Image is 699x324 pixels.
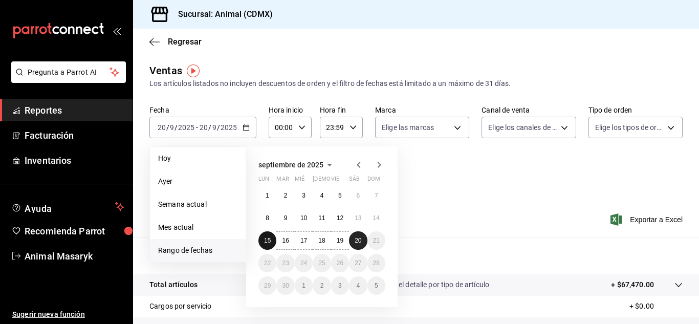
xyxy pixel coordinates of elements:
abbr: 2 de octubre de 2025 [320,282,324,289]
div: Ventas [149,63,182,78]
span: septiembre de 2025 [258,161,323,169]
abbr: 30 de septiembre de 2025 [282,282,289,289]
abbr: 13 de septiembre de 2025 [355,214,361,222]
button: 17 de septiembre de 2025 [295,231,313,250]
abbr: 29 de septiembre de 2025 [264,282,271,289]
button: 7 de septiembre de 2025 [367,186,385,205]
span: Ayuda [25,201,111,213]
abbr: 22 de septiembre de 2025 [264,260,271,267]
button: 27 de septiembre de 2025 [349,254,367,272]
span: / [208,123,211,132]
button: 1 de septiembre de 2025 [258,186,276,205]
abbr: 7 de septiembre de 2025 [375,192,378,199]
button: Regresar [149,37,202,47]
button: 16 de septiembre de 2025 [276,231,294,250]
span: Animal Masaryk [25,249,124,263]
button: 11 de septiembre de 2025 [313,209,331,227]
button: open_drawer_menu [113,27,121,35]
button: 22 de septiembre de 2025 [258,254,276,272]
button: 4 de septiembre de 2025 [313,186,331,205]
input: ---- [178,123,195,132]
img: Tooltip marker [187,64,200,77]
button: 20 de septiembre de 2025 [349,231,367,250]
abbr: 3 de octubre de 2025 [338,282,342,289]
p: + $0.00 [629,301,683,312]
button: 6 de septiembre de 2025 [349,186,367,205]
abbr: 16 de septiembre de 2025 [282,237,289,244]
abbr: 20 de septiembre de 2025 [355,237,361,244]
button: 5 de septiembre de 2025 [331,186,349,205]
abbr: 8 de septiembre de 2025 [266,214,269,222]
a: Pregunta a Parrot AI [7,74,126,85]
span: Exportar a Excel [613,213,683,226]
span: Elige los tipos de orden [595,122,664,133]
button: septiembre de 2025 [258,159,336,171]
button: 3 de octubre de 2025 [331,276,349,295]
button: 3 de septiembre de 2025 [295,186,313,205]
button: 18 de septiembre de 2025 [313,231,331,250]
button: 15 de septiembre de 2025 [258,231,276,250]
span: Facturación [25,128,124,142]
abbr: 19 de septiembre de 2025 [337,237,343,244]
abbr: 2 de septiembre de 2025 [284,192,288,199]
span: / [174,123,178,132]
abbr: martes [276,176,289,186]
button: 19 de septiembre de 2025 [331,231,349,250]
div: Los artículos listados no incluyen descuentos de orden y el filtro de fechas está limitado a un m... [149,78,683,89]
abbr: miércoles [295,176,304,186]
abbr: 10 de septiembre de 2025 [300,214,307,222]
abbr: 18 de septiembre de 2025 [318,237,325,244]
p: + $67,470.00 [611,279,654,290]
button: 5 de octubre de 2025 [367,276,385,295]
h3: Sucursal: Animal (CDMX) [170,8,273,20]
label: Fecha [149,106,256,114]
abbr: domingo [367,176,380,186]
button: 14 de septiembre de 2025 [367,209,385,227]
button: 12 de septiembre de 2025 [331,209,349,227]
span: Ayer [158,176,237,187]
abbr: viernes [331,176,339,186]
button: 9 de septiembre de 2025 [276,209,294,227]
label: Hora inicio [269,106,312,114]
abbr: 26 de septiembre de 2025 [337,260,343,267]
p: Total artículos [149,279,198,290]
span: Inventarios [25,154,124,167]
button: 2 de septiembre de 2025 [276,186,294,205]
abbr: 15 de septiembre de 2025 [264,237,271,244]
p: Cargos por servicio [149,301,212,312]
button: 21 de septiembre de 2025 [367,231,385,250]
button: 13 de septiembre de 2025 [349,209,367,227]
span: Elige las marcas [382,122,434,133]
button: 25 de septiembre de 2025 [313,254,331,272]
abbr: sábado [349,176,360,186]
span: / [217,123,220,132]
label: Marca [375,106,469,114]
abbr: 5 de octubre de 2025 [375,282,378,289]
label: Canal de venta [482,106,576,114]
abbr: 9 de septiembre de 2025 [284,214,288,222]
button: 30 de septiembre de 2025 [276,276,294,295]
abbr: 6 de septiembre de 2025 [356,192,360,199]
span: Pregunta a Parrot AI [28,67,110,78]
abbr: 1 de octubre de 2025 [302,282,305,289]
span: Elige los canales de venta [488,122,557,133]
button: 10 de septiembre de 2025 [295,209,313,227]
button: 28 de septiembre de 2025 [367,254,385,272]
abbr: 4 de septiembre de 2025 [320,192,324,199]
abbr: 4 de octubre de 2025 [356,282,360,289]
button: 4 de octubre de 2025 [349,276,367,295]
span: Sugerir nueva función [12,309,124,320]
span: / [166,123,169,132]
span: - [196,123,198,132]
button: 8 de septiembre de 2025 [258,209,276,227]
abbr: 11 de septiembre de 2025 [318,214,325,222]
abbr: 25 de septiembre de 2025 [318,260,325,267]
button: Pregunta a Parrot AI [11,61,126,83]
input: -- [212,123,217,132]
span: Recomienda Parrot [25,224,124,238]
button: 29 de septiembre de 2025 [258,276,276,295]
input: -- [157,123,166,132]
label: Hora fin [320,106,363,114]
abbr: jueves [313,176,373,186]
abbr: 12 de septiembre de 2025 [337,214,343,222]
